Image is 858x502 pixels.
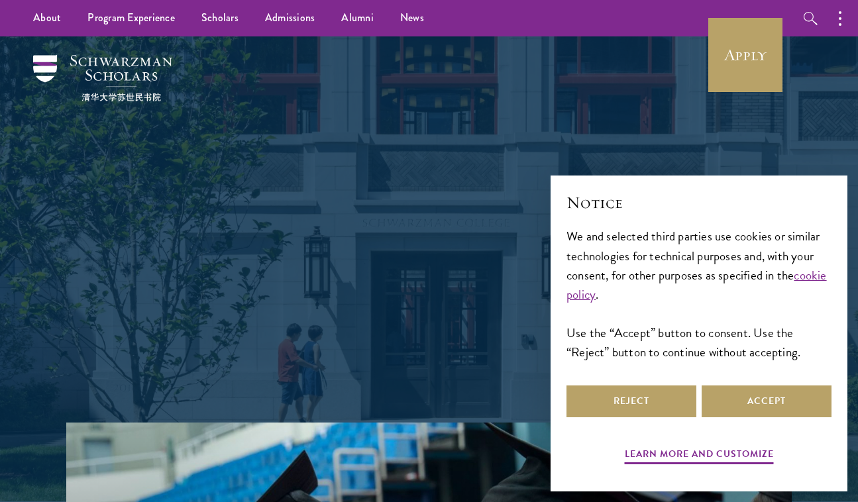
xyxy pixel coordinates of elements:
button: Learn more and customize [625,446,774,466]
div: We and selected third parties use cookies or similar technologies for technical purposes and, wit... [566,226,831,361]
img: Schwarzman Scholars [33,55,172,101]
button: Accept [702,385,831,417]
a: cookie policy [566,266,827,304]
button: Reject [566,385,696,417]
a: Apply [708,18,782,92]
h2: Notice [566,191,831,214]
